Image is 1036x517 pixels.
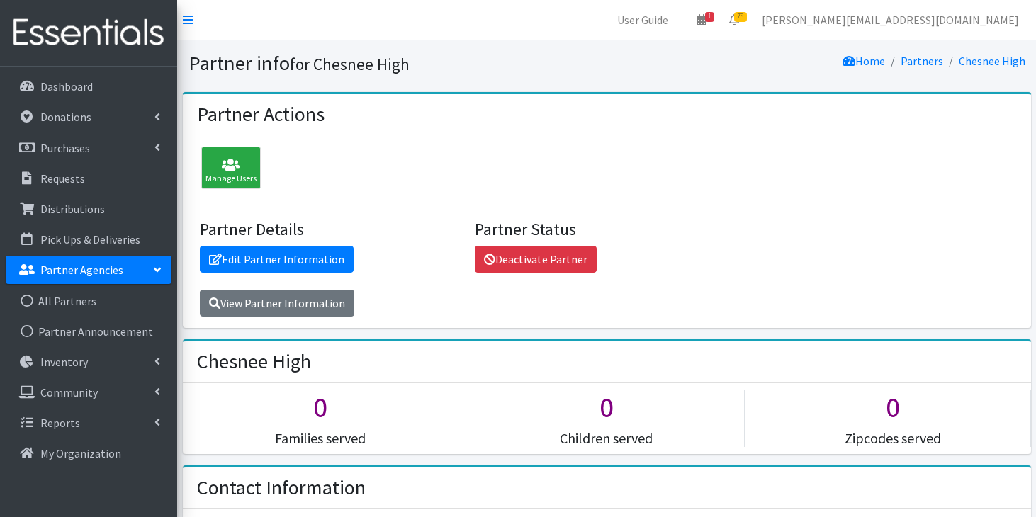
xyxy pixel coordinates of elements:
[40,355,88,369] p: Inventory
[6,72,171,101] a: Dashboard
[6,164,171,193] a: Requests
[6,409,171,437] a: Reports
[200,246,354,273] a: Edit Partner Information
[40,79,93,93] p: Dashboard
[475,246,597,273] a: Deactivate Partner
[197,103,325,127] h2: Partner Actions
[40,110,91,124] p: Donations
[6,9,171,57] img: HumanEssentials
[6,103,171,131] a: Donations
[40,171,85,186] p: Requests
[705,12,714,22] span: 1
[40,232,140,246] p: Pick Ups & Deliveries
[843,54,885,68] a: Home
[40,416,80,430] p: Reports
[6,317,171,346] a: Partner Announcement
[200,290,354,317] a: View Partner Information
[6,287,171,315] a: All Partners
[475,220,739,240] h4: Partner Status
[6,348,171,376] a: Inventory
[718,6,750,34] a: 78
[685,6,718,34] a: 1
[469,390,744,424] h1: 0
[40,141,90,155] p: Purchases
[183,390,458,424] h1: 0
[6,256,171,284] a: Partner Agencies
[469,430,744,447] h5: Children served
[197,476,366,500] h2: Contact Information
[40,202,105,216] p: Distributions
[6,134,171,162] a: Purchases
[750,6,1030,34] a: [PERSON_NAME][EMAIL_ADDRESS][DOMAIN_NAME]
[6,439,171,467] a: My Organization
[40,385,98,399] p: Community
[194,163,261,177] a: Manage Users
[6,195,171,223] a: Distributions
[755,430,1030,447] h5: Zipcodes served
[188,51,602,76] h1: Partner info
[755,390,1030,424] h1: 0
[959,54,1025,68] a: Chesnee High
[901,54,943,68] a: Partners
[40,446,121,460] p: My Organization
[200,220,464,240] h4: Partner Details
[6,378,171,407] a: Community
[183,430,458,447] h5: Families served
[606,6,680,34] a: User Guide
[6,225,171,254] a: Pick Ups & Deliveries
[40,263,123,277] p: Partner Agencies
[290,54,410,74] small: for Chesnee High
[197,350,311,374] h2: Chesnee High
[734,12,747,22] span: 78
[201,147,261,189] div: Manage Users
